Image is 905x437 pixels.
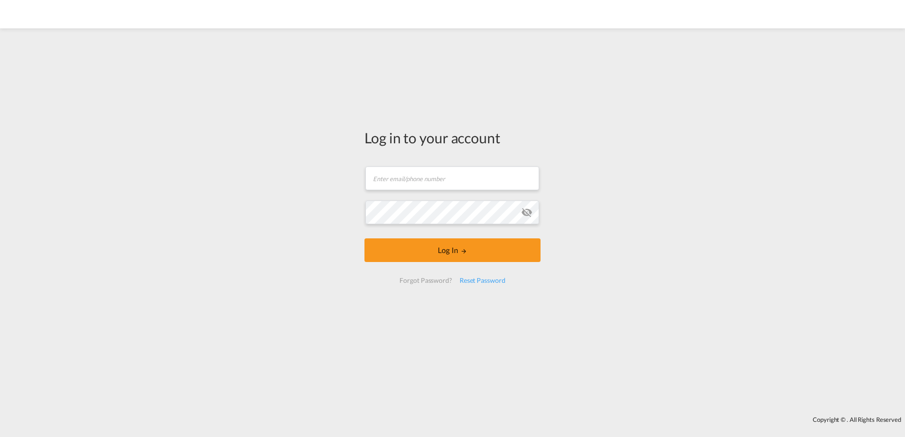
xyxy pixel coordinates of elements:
div: Forgot Password? [396,272,455,289]
div: Log in to your account [364,128,541,148]
button: LOGIN [364,238,541,262]
div: Reset Password [456,272,509,289]
md-icon: icon-eye-off [521,207,532,218]
input: Enter email/phone number [365,166,539,190]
